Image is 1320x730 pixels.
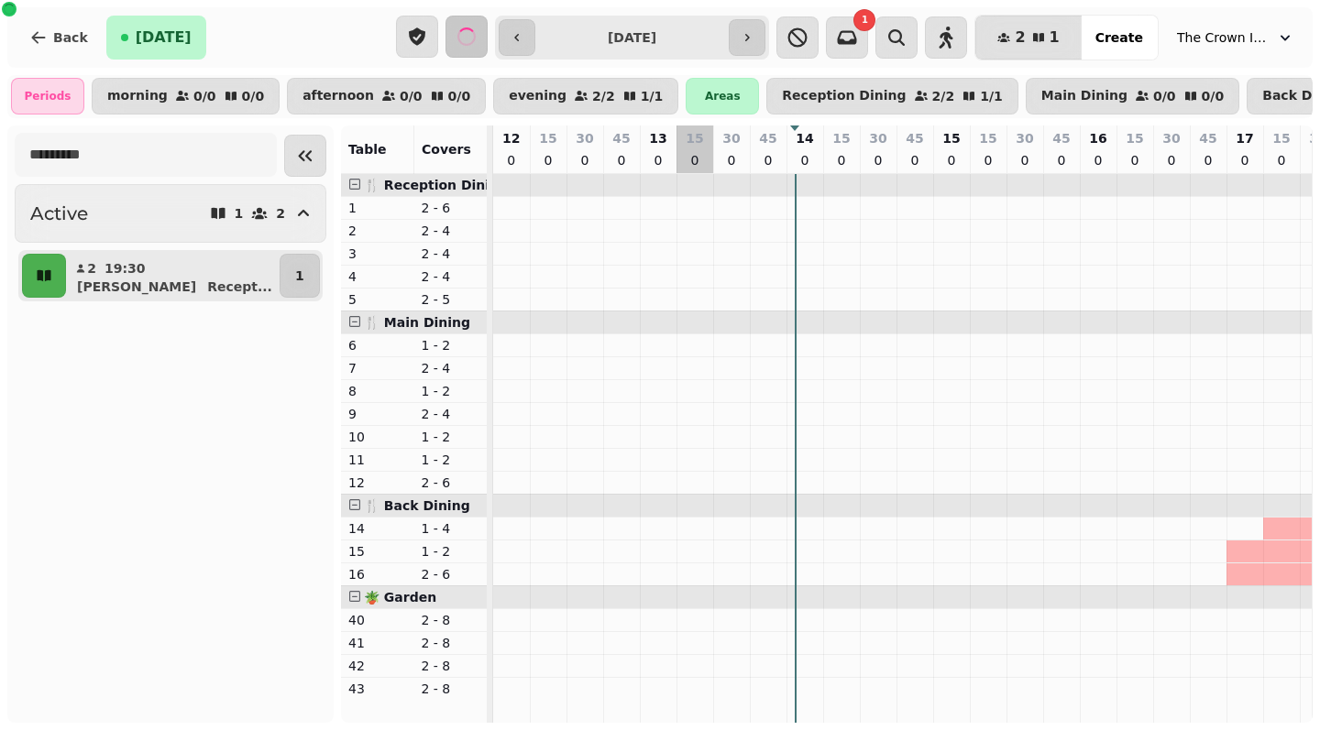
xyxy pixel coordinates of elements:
p: 0 [871,151,885,169]
p: 11 [348,451,407,469]
p: 7 [348,359,407,377]
p: 0 [1274,151,1289,169]
p: 0 [577,151,592,169]
p: 45 [1052,129,1070,147]
p: 30 [576,129,593,147]
button: afternoon0/00/0 [287,78,486,114]
button: The Crown Inn [1166,21,1305,54]
p: 2 - 4 [422,267,480,286]
p: 12 [348,474,407,492]
p: 5 [348,290,407,309]
p: 15 [539,129,556,147]
p: 45 [906,129,923,147]
p: 14 [348,519,407,538]
p: 1 [348,199,407,217]
p: 1 - 2 [422,451,480,469]
p: 2 - 8 [422,611,480,629]
button: [DATE] [106,16,206,60]
p: 0 [687,151,702,169]
p: 9 [348,405,407,423]
p: 45 [1199,129,1216,147]
p: 1 - 2 [422,382,480,400]
p: 1 [295,267,304,285]
p: morning [107,89,168,104]
div: Periods [11,78,84,114]
p: 10 [348,428,407,446]
p: 2 [348,222,407,240]
p: 2 - 4 [422,245,480,263]
p: 0 / 0 [1202,90,1225,103]
p: 2 [86,259,97,278]
p: Reception Dining [782,89,906,104]
p: 30 [869,129,886,147]
p: 0 [981,151,995,169]
button: Main Dining0/00/0 [1026,78,1239,114]
p: 15 [686,129,703,147]
p: 2 - 4 [422,222,480,240]
p: 0 [944,151,959,169]
p: 0 [761,151,775,169]
span: 🍴 Back Dining [364,498,470,513]
p: 2 - 8 [422,634,480,652]
p: 2 - 6 [422,474,480,492]
button: Collapse sidebar [284,135,326,177]
p: 30 [722,129,740,147]
p: 8 [348,382,407,400]
p: 1 / 1 [980,90,1003,103]
p: 1 - 4 [422,519,480,538]
button: 219:30[PERSON_NAME]Recept... [70,254,276,298]
span: Create [1095,31,1143,44]
p: 0 / 0 [400,90,423,103]
p: 2 - 6 [422,565,480,583]
div: Areas [686,78,759,114]
p: 4 [348,267,407,286]
p: 43 [348,680,407,698]
p: 0 [651,151,665,169]
p: 2 - 5 [422,290,480,309]
p: 16 [1089,129,1106,147]
p: 14 [796,129,813,147]
p: 1 - 2 [422,428,480,446]
p: 0 [541,151,555,169]
p: 15 [832,129,850,147]
p: 15 [348,542,407,561]
p: 0 / 0 [242,90,265,103]
p: [PERSON_NAME] [77,278,196,296]
p: 2 - 6 [422,199,480,217]
p: 0 [504,151,519,169]
p: 0 [1201,151,1215,169]
p: 1 - 2 [422,542,480,561]
p: 2 - 8 [422,657,480,675]
button: Back [15,16,103,60]
p: 2 - 8 [422,680,480,698]
p: 2 - 4 [422,405,480,423]
p: 15 [1272,129,1290,147]
p: 2 / 2 [592,90,615,103]
button: evening2/21/1 [493,78,678,114]
span: 🍴 Reception Dining [364,178,508,192]
p: evening [509,89,566,104]
p: 15 [942,129,960,147]
p: 42 [348,657,407,675]
iframe: Chat Widget [1228,642,1320,730]
p: 3 [348,245,407,263]
button: 1 [280,254,320,298]
p: 40 [348,611,407,629]
p: Main Dining [1041,89,1127,104]
p: 0 [614,151,629,169]
p: afternoon [302,89,374,104]
p: 1 [235,207,244,220]
span: 🍴 Main Dining [364,315,470,330]
p: 2 - 4 [422,359,480,377]
span: Covers [422,142,471,157]
p: 17 [1236,129,1253,147]
p: 15 [1126,129,1143,147]
p: 0 / 0 [448,90,471,103]
span: 1 [1050,30,1060,45]
p: 30 [1162,129,1180,147]
p: 0 [834,151,849,169]
p: 0 [1237,151,1252,169]
p: 13 [649,129,666,147]
p: 0 [1017,151,1032,169]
